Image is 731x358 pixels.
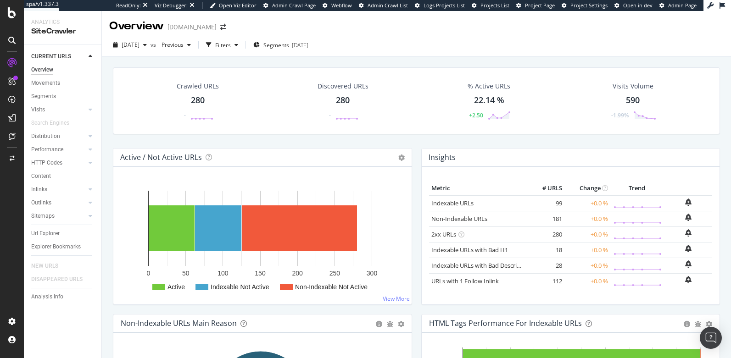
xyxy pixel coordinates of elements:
[121,319,237,328] div: Non-Indexable URLs Main Reason
[528,242,564,258] td: 18
[611,111,629,119] div: -1.99%
[158,41,184,49] span: Previous
[376,321,382,327] div: circle-info
[415,2,465,9] a: Logs Projects List
[474,94,504,106] div: 22.14 %
[516,2,555,9] a: Project Page
[31,78,95,88] a: Movements
[700,327,722,349] div: Open Intercom Messenger
[685,214,692,221] div: bell-plus
[659,2,697,9] a: Admin Page
[614,2,653,9] a: Open in dev
[31,229,60,238] div: Url Explorer
[263,2,316,9] a: Admin Crawl Page
[31,198,86,208] a: Outlinks
[191,94,205,106] div: 280
[429,319,582,328] div: HTML Tags Performance for Indexable URLs
[292,270,303,277] text: 200
[158,38,195,52] button: Previous
[329,111,331,119] div: -
[31,198,51,208] div: Outlinks
[623,2,653,9] span: Open in dev
[31,261,58,271] div: NEW URLS
[695,321,701,327] div: bug
[184,111,186,119] div: -
[31,118,78,128] a: Search Engines
[263,41,289,49] span: Segments
[147,270,151,277] text: 0
[387,321,393,327] div: bug
[31,26,94,37] div: SiteCrawler
[31,171,51,181] div: Content
[31,118,69,128] div: Search Engines
[272,2,316,9] span: Admin Crawl Page
[31,158,86,168] a: HTTP Codes
[383,295,410,303] a: View More
[570,2,608,9] span: Project Settings
[685,229,692,237] div: bell-plus
[151,41,158,49] span: vs
[31,52,86,61] a: CURRENT URLS
[31,105,45,115] div: Visits
[562,2,608,9] a: Project Settings
[31,145,63,154] div: Performance
[323,2,352,9] a: Webflow
[685,245,692,252] div: bell-plus
[215,41,231,49] div: Filters
[120,151,202,164] h4: Active / Not Active URLs
[564,258,610,273] td: +0.0 %
[211,283,269,291] text: Indexable Not Active
[167,283,185,291] text: Active
[31,185,47,194] div: Inlinks
[31,275,83,284] div: DISAPPEARED URLS
[431,199,474,207] a: Indexable URLs
[398,154,405,161] i: Options
[31,65,53,75] div: Overview
[613,82,653,91] div: Visits Volume
[31,158,62,168] div: HTTP Codes
[429,182,528,195] th: Metric
[429,151,456,164] h4: Insights
[359,2,408,9] a: Admin Crawl List
[528,195,564,211] td: 99
[528,273,564,289] td: 112
[528,211,564,226] td: 181
[31,211,55,221] div: Sitemaps
[109,38,151,52] button: [DATE]
[220,24,226,30] div: arrow-right-arrow-left
[31,292,95,302] a: Analysis Info
[431,246,508,254] a: Indexable URLs with Bad H1
[564,226,610,242] td: +0.0 %
[250,38,312,52] button: Segments[DATE]
[480,2,509,9] span: Projects List
[528,182,564,195] th: # URLS
[528,226,564,242] td: 280
[564,242,610,258] td: +0.0 %
[31,292,63,302] div: Analysis Info
[210,2,257,9] a: Open Viz Editor
[202,38,242,52] button: Filters
[626,94,640,106] div: 590
[528,258,564,273] td: 28
[469,111,483,119] div: +2.50
[685,276,692,283] div: bell-plus
[610,182,664,195] th: Trend
[472,2,509,9] a: Projects List
[295,283,368,291] text: Non-Indexable Not Active
[564,182,610,195] th: Change
[31,171,95,181] a: Content
[219,2,257,9] span: Open Viz Editor
[431,215,487,223] a: Non-Indexable URLs
[31,275,92,284] a: DISAPPEARED URLS
[116,2,141,9] div: ReadOnly:
[424,2,465,9] span: Logs Projects List
[31,145,86,154] a: Performance
[155,2,188,9] div: Viz Debugger:
[31,78,60,88] div: Movements
[31,261,67,271] a: NEW URLS
[331,2,352,9] span: Webflow
[31,242,95,252] a: Explorer Bookmarks
[31,105,86,115] a: Visits
[31,132,86,141] a: Distribution
[684,321,690,327] div: circle-info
